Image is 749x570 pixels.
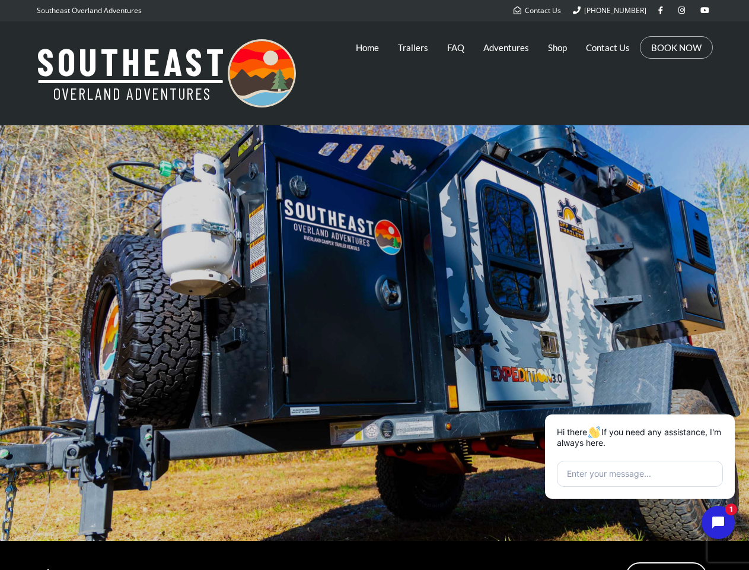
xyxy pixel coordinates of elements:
a: Home [356,33,379,62]
a: Trailers [398,33,428,62]
a: Contact Us [586,33,630,62]
p: Southeast Overland Adventures [37,3,142,18]
a: FAQ [447,33,464,62]
img: Southeast Overland Adventures [37,39,296,107]
span: [PHONE_NUMBER] [584,5,646,15]
a: [PHONE_NUMBER] [573,5,646,15]
a: BOOK NOW [651,42,702,53]
a: Contact Us [514,5,561,15]
a: Adventures [483,33,529,62]
a: Shop [548,33,567,62]
span: Contact Us [525,5,561,15]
